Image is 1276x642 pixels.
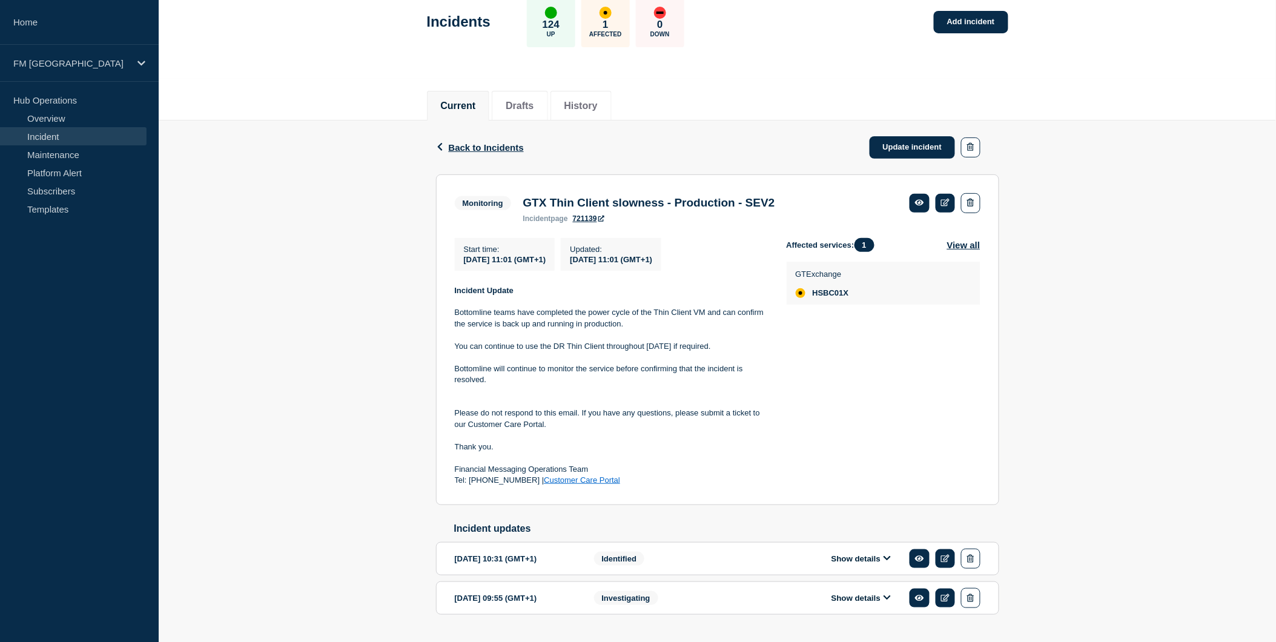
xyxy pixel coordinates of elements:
[654,7,666,19] div: down
[13,58,130,68] p: FM [GEOGRAPHIC_DATA]
[870,136,956,159] a: Update incident
[454,523,999,534] h2: Incident updates
[828,593,894,603] button: Show details
[427,13,491,30] h1: Incidents
[796,270,849,279] p: GTExchange
[455,363,767,386] p: Bottomline will continue to monitor the service before confirming that the incident is resolved.
[464,255,546,264] span: [DATE] 11:01 (GMT+1)
[464,245,546,254] p: Start time :
[455,196,511,210] span: Monitoring
[787,238,881,252] span: Affected services:
[600,7,612,19] div: affected
[594,591,658,605] span: Investigating
[570,254,652,264] div: [DATE] 11:01 (GMT+1)
[589,31,621,38] p: Affected
[828,554,894,564] button: Show details
[523,196,775,210] h3: GTX Thin Client slowness - Production - SEV2
[449,142,524,153] span: Back to Incidents
[547,31,555,38] p: Up
[455,464,767,475] p: Financial Messaging Operations Team
[570,245,652,254] p: Updated :
[455,475,767,486] p: Tel: [PHONE_NUMBER] |
[813,288,849,298] span: HSBC01X
[594,552,645,566] span: Identified
[934,11,1008,33] a: Add incident
[545,7,557,19] div: up
[855,238,874,252] span: 1
[603,19,608,31] p: 1
[436,142,524,153] button: Back to Incidents
[455,588,576,608] div: [DATE] 09:55 (GMT+1)
[657,19,663,31] p: 0
[796,288,805,298] div: affected
[544,475,620,485] a: Customer Care Portal
[455,549,576,569] div: [DATE] 10:31 (GMT+1)
[543,19,560,31] p: 124
[455,408,767,430] p: Please do not respond to this email. If you have any questions, please submit a ticket to our Cus...
[650,31,670,38] p: Down
[523,214,551,223] span: incident
[523,214,568,223] p: page
[441,101,476,111] button: Current
[455,442,767,452] p: Thank you.
[506,101,534,111] button: Drafts
[455,307,767,329] p: Bottomline teams have completed the power cycle of the Thin Client VM and can confirm the service...
[455,341,767,352] p: You can continue to use the DR Thin Client throughout [DATE] if required.
[947,238,980,252] button: View all
[564,101,598,111] button: History
[455,286,514,295] strong: Incident Update
[573,214,604,223] a: 721139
